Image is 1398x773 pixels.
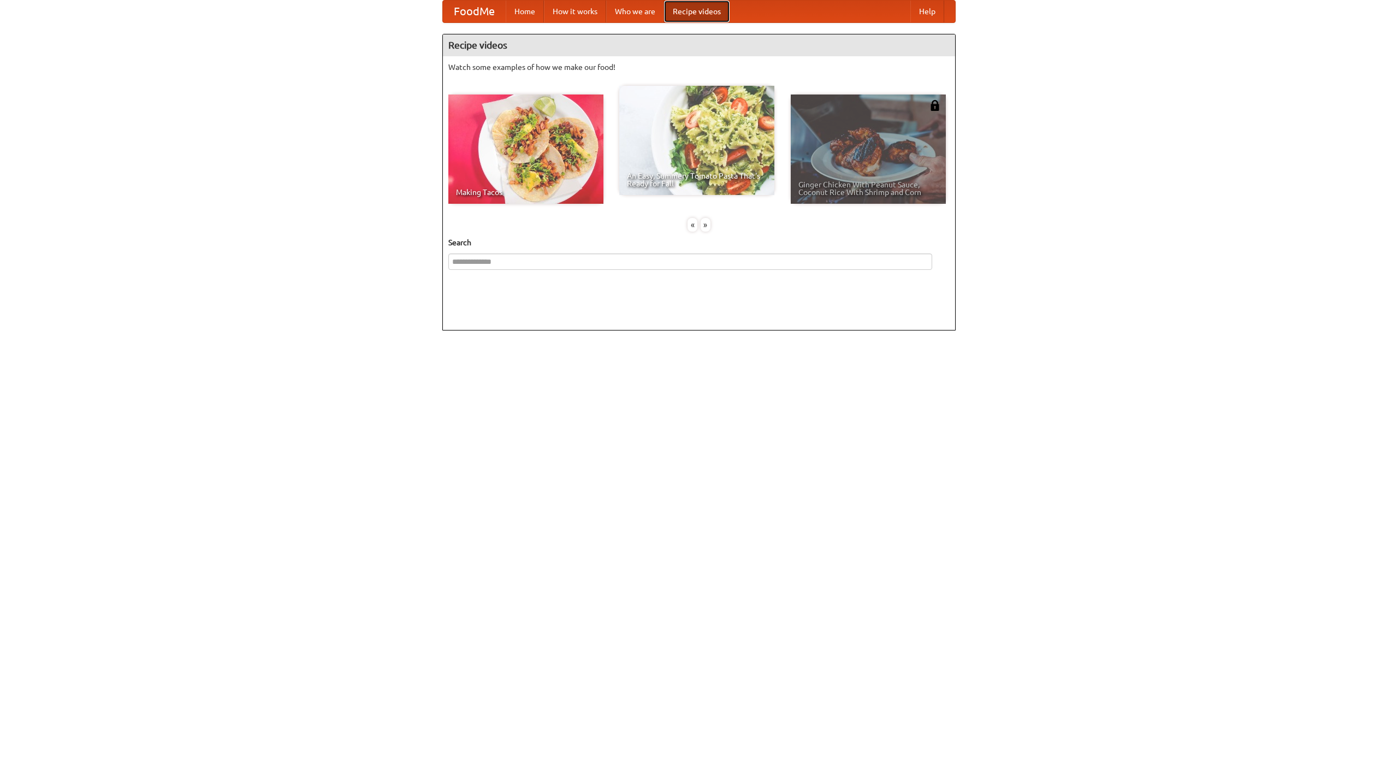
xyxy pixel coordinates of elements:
a: Help [910,1,944,22]
span: Making Tacos [456,188,596,196]
h4: Recipe videos [443,34,955,56]
h5: Search [448,237,950,248]
div: » [701,218,710,232]
a: Making Tacos [448,95,603,204]
a: An Easy, Summery Tomato Pasta That's Ready for Fall [619,86,774,195]
p: Watch some examples of how we make our food! [448,62,950,73]
img: 483408.png [929,100,940,111]
span: An Easy, Summery Tomato Pasta That's Ready for Fall [627,172,767,187]
a: Recipe videos [664,1,730,22]
a: Who we are [606,1,664,22]
a: How it works [544,1,606,22]
div: « [688,218,697,232]
a: Home [506,1,544,22]
a: FoodMe [443,1,506,22]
